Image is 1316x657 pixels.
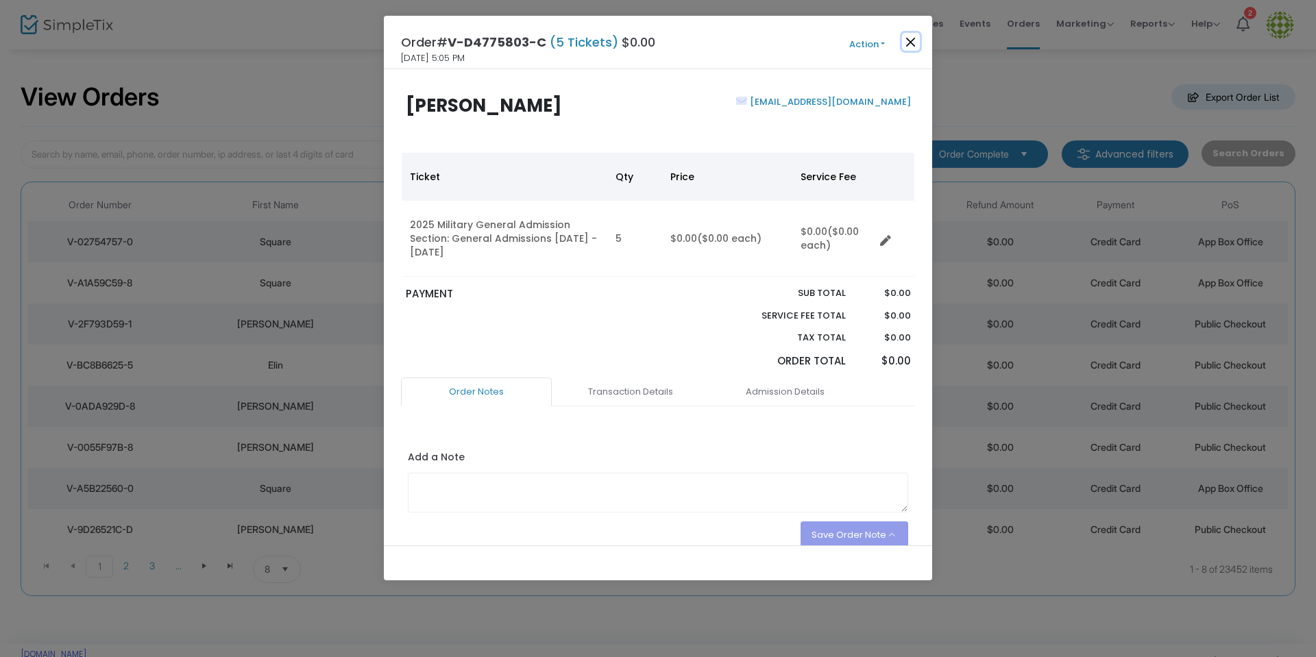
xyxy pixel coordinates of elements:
[607,201,662,277] td: 5
[902,33,920,51] button: Close
[401,377,552,406] a: Order Notes
[402,153,607,201] th: Ticket
[406,93,562,118] b: [PERSON_NAME]
[859,286,910,300] p: $0.00
[448,34,546,51] span: V-D4775803-C
[729,309,846,323] p: Service Fee Total
[729,354,846,369] p: Order Total
[546,34,622,51] span: (5 Tickets)
[401,33,655,51] h4: Order# $0.00
[406,286,652,302] p: PAYMENT
[697,232,761,245] span: ($0.00 each)
[729,286,846,300] p: Sub total
[729,331,846,345] p: Tax Total
[826,37,908,52] button: Action
[555,377,706,406] a: Transaction Details
[747,95,911,108] a: [EMAIL_ADDRESS][DOMAIN_NAME]
[662,201,792,277] td: $0.00
[801,225,859,252] span: ($0.00 each)
[401,51,465,65] span: [DATE] 5:05 PM
[607,153,662,201] th: Qty
[859,331,910,345] p: $0.00
[402,201,607,277] td: 2025 Military General Admission Section: General Admissions [DATE] - [DATE]
[859,354,910,369] p: $0.00
[792,201,875,277] td: $0.00
[792,153,875,201] th: Service Fee
[709,377,860,406] a: Admission Details
[662,153,792,201] th: Price
[859,309,910,323] p: $0.00
[408,450,465,468] label: Add a Note
[402,153,914,277] div: Data table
